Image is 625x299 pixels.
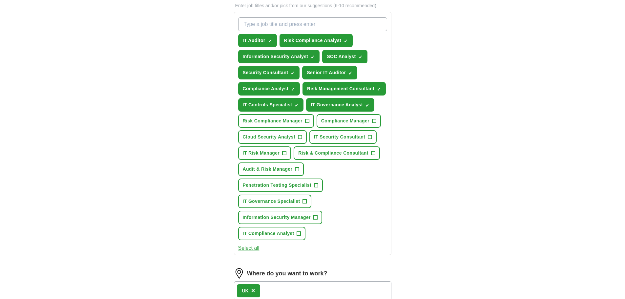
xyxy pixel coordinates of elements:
button: Risk Compliance Manager [238,114,314,128]
span: SOC Analyst [327,53,356,60]
span: Information Security Manager [243,214,311,221]
span: IT Risk Manager [243,150,280,157]
button: SOC Analyst✓ [322,50,367,63]
button: IT Risk Manager [238,146,291,160]
button: Security Consultant✓ [238,66,300,79]
button: IT Controls Specialist✓ [238,98,304,112]
button: Information Security Manager [238,211,322,224]
span: IT Governance Analyst [311,101,363,108]
span: ✓ [291,87,295,92]
span: Security Consultant [243,69,288,76]
button: IT Security Consultant [309,130,377,144]
button: Select all [238,244,260,252]
span: Penetration Testing Specialist [243,182,311,189]
span: IT Compliance Analyst [243,230,294,237]
span: × [251,287,255,294]
span: ✓ [291,71,295,76]
button: Compliance Manager [317,114,381,128]
span: Compliance Analyst [243,85,289,92]
span: Risk Compliance Analyst [284,37,342,44]
button: Risk Compliance Analyst✓ [280,34,353,47]
span: Risk Compliance Manager [243,117,302,124]
button: IT Auditor✓ [238,34,277,47]
button: Senior IT Auditor✓ [302,66,357,79]
span: IT Governance Specialist [243,198,300,205]
button: Risk & Compliance Consultant [294,146,380,160]
label: Where do you want to work? [247,269,327,278]
p: Enter job titles and/or pick from our suggestions (6-10 recommended) [234,2,391,9]
span: Audit & Risk Manager [243,166,293,173]
button: Information Security Analyst✓ [238,50,320,63]
span: ✓ [268,38,272,44]
span: Risk Management Consultant [307,85,374,92]
span: ✓ [359,54,363,60]
span: ✓ [311,54,315,60]
button: Compliance Analyst✓ [238,82,300,96]
span: IT Controls Specialist [243,101,292,108]
input: Type a job title and press enter [238,17,387,31]
span: ✓ [365,103,369,108]
img: location.png [234,268,244,279]
button: IT Compliance Analyst [238,227,306,240]
button: Audit & Risk Manager [238,162,304,176]
button: Penetration Testing Specialist [238,179,323,192]
span: IT Auditor [243,37,265,44]
span: Risk & Compliance Consultant [298,150,368,157]
span: ✓ [344,38,348,44]
button: IT Governance Analyst✓ [306,98,374,112]
span: ✓ [377,87,381,92]
span: Compliance Manager [321,117,369,124]
button: Risk Management Consultant✓ [302,82,386,96]
span: Information Security Analyst [243,53,308,60]
div: UK [242,288,249,294]
button: Cloud Security Analyst [238,130,307,144]
span: Cloud Security Analyst [243,134,295,140]
button: × [251,286,255,296]
span: Senior IT Auditor [307,69,346,76]
span: ✓ [348,71,352,76]
button: IT Governance Specialist [238,195,312,208]
span: ✓ [295,103,299,108]
span: IT Security Consultant [314,134,365,140]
